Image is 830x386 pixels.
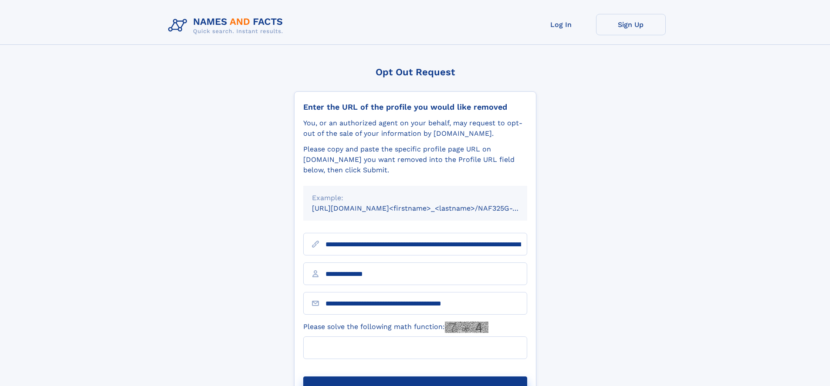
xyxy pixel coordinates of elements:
[303,102,527,112] div: Enter the URL of the profile you would like removed
[596,14,666,35] a: Sign Up
[303,322,488,333] label: Please solve the following math function:
[303,118,527,139] div: You, or an authorized agent on your behalf, may request to opt-out of the sale of your informatio...
[165,14,290,37] img: Logo Names and Facts
[312,204,544,212] small: [URL][DOMAIN_NAME]<firstname>_<lastname>/NAF325G-xxxxxxxx
[312,193,518,203] div: Example:
[526,14,596,35] a: Log In
[303,144,527,175] div: Please copy and paste the specific profile page URL on [DOMAIN_NAME] you want removed into the Pr...
[294,67,536,77] div: Opt Out Request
